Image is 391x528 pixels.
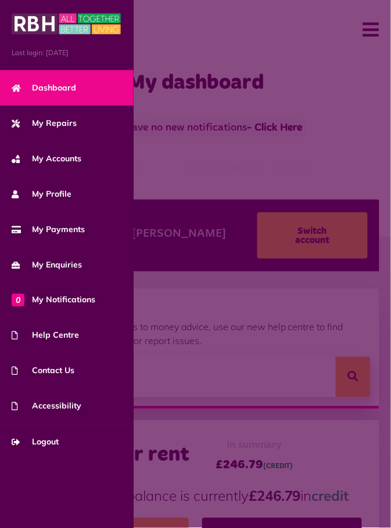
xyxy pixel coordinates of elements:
img: MyRBH [12,12,121,36]
span: Dashboard [12,82,76,94]
span: My Repairs [12,117,77,129]
span: 0 [12,294,24,306]
span: My Enquiries [12,259,82,271]
span: My Accounts [12,153,81,165]
span: My Profile [12,188,71,200]
span: My Payments [12,223,85,236]
span: Last login: [DATE] [12,48,122,58]
span: Help Centre [12,330,79,342]
span: My Notifications [12,294,95,306]
span: Logout [12,436,59,449]
span: Accessibility [12,400,81,413]
span: Contact Us [12,365,74,377]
